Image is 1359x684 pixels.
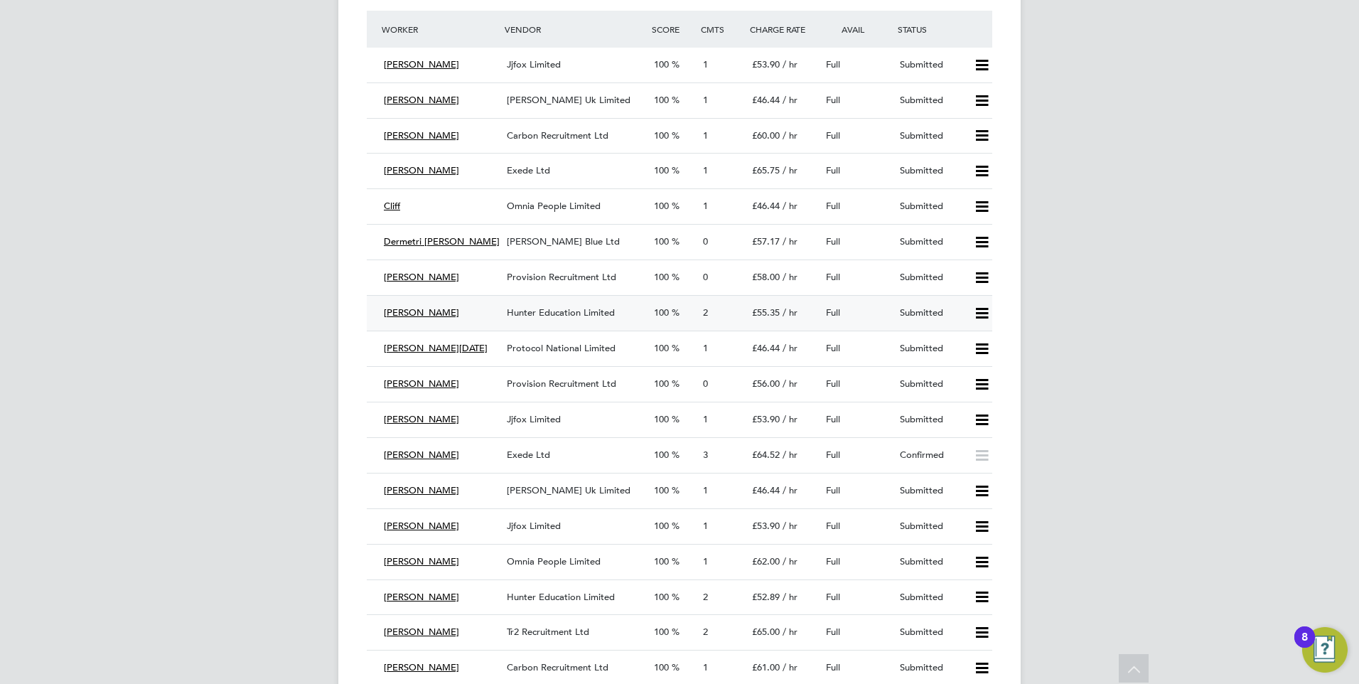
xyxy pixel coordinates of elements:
span: 1 [703,413,708,425]
span: Full [826,626,840,638]
button: Open Resource Center, 8 new notifications [1302,627,1348,673]
span: Jjfox Limited [507,520,561,532]
span: / hr [783,626,797,638]
span: £46.44 [752,342,780,354]
span: / hr [783,520,797,532]
span: [PERSON_NAME] [384,94,459,106]
span: 1 [703,94,708,106]
span: [PERSON_NAME] [384,306,459,319]
span: 100 [654,58,669,70]
span: [PERSON_NAME] [384,626,459,638]
span: Full [826,484,840,496]
span: Protocol National Limited [507,342,616,354]
span: Full [826,520,840,532]
span: / hr [783,591,797,603]
span: £58.00 [752,271,780,283]
span: Hunter Education Limited [507,306,615,319]
span: / hr [783,58,797,70]
span: £60.00 [752,129,780,141]
span: £46.44 [752,484,780,496]
span: Exede Ltd [507,449,550,461]
span: / hr [783,378,797,390]
span: 1 [703,520,708,532]
span: Full [826,591,840,603]
span: / hr [783,342,797,354]
span: Provision Recruitment Ltd [507,271,616,283]
span: 1 [703,164,708,176]
span: / hr [783,164,797,176]
div: Submitted [894,195,968,218]
span: Full [826,342,840,354]
span: [PERSON_NAME] [384,413,459,425]
span: Full [826,661,840,673]
span: Jjfox Limited [507,58,561,70]
span: Omnia People Limited [507,555,601,567]
span: [PERSON_NAME] [384,378,459,390]
span: Cliff [384,200,400,212]
span: £65.00 [752,626,780,638]
span: / hr [783,271,797,283]
span: [PERSON_NAME] [384,555,459,567]
span: 100 [654,378,669,390]
span: £65.75 [752,164,780,176]
span: [PERSON_NAME] [384,591,459,603]
span: 100 [654,520,669,532]
span: 100 [654,591,669,603]
span: / hr [783,129,797,141]
span: Full [826,413,840,425]
span: Full [826,94,840,106]
span: Full [826,449,840,461]
span: / hr [783,484,797,496]
div: Submitted [894,479,968,503]
span: £62.00 [752,555,780,567]
span: [PERSON_NAME] Blue Ltd [507,235,620,247]
span: 1 [703,661,708,673]
span: 100 [654,164,669,176]
span: [PERSON_NAME] [384,661,459,673]
span: [PERSON_NAME][DATE] [384,342,488,354]
div: Submitted [894,124,968,148]
span: £46.44 [752,200,780,212]
span: [PERSON_NAME] Uk Limited [507,94,630,106]
span: Full [826,235,840,247]
div: Submitted [894,337,968,360]
span: Full [826,164,840,176]
span: Full [826,129,840,141]
div: Charge Rate [746,16,820,42]
span: / hr [783,449,797,461]
div: Score [648,16,697,42]
div: Status [894,16,992,42]
div: Worker [378,16,501,42]
span: £53.90 [752,58,780,70]
span: [PERSON_NAME] [384,484,459,496]
div: Submitted [894,373,968,396]
span: Full [826,200,840,212]
span: 1 [703,555,708,567]
div: Submitted [894,550,968,574]
div: Submitted [894,586,968,609]
div: Submitted [894,301,968,325]
span: 3 [703,449,708,461]
span: / hr [783,555,797,567]
span: 1 [703,129,708,141]
span: / hr [783,306,797,319]
div: Submitted [894,656,968,680]
span: £52.89 [752,591,780,603]
span: [PERSON_NAME] [384,129,459,141]
span: 100 [654,129,669,141]
span: 100 [654,271,669,283]
span: £53.90 [752,413,780,425]
div: Submitted [894,230,968,254]
span: £55.35 [752,306,780,319]
span: 100 [654,484,669,496]
span: / hr [783,94,797,106]
div: 8 [1301,637,1308,656]
span: £46.44 [752,94,780,106]
span: 100 [654,235,669,247]
span: £53.90 [752,520,780,532]
span: Hunter Education Limited [507,591,615,603]
span: [PERSON_NAME] [384,58,459,70]
span: [PERSON_NAME] [384,271,459,283]
span: £56.00 [752,378,780,390]
span: 100 [654,342,669,354]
